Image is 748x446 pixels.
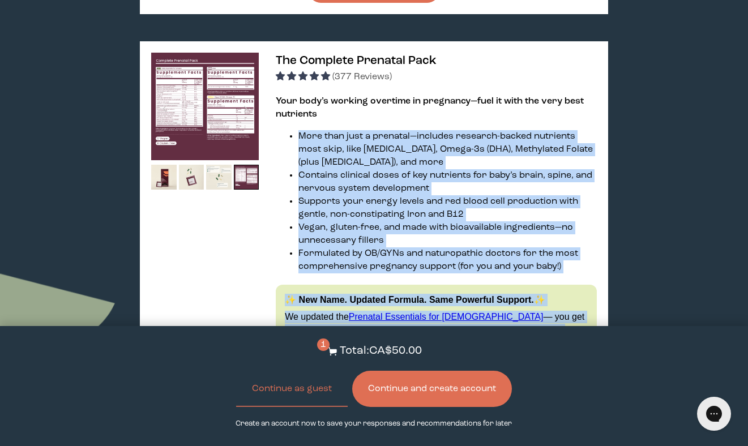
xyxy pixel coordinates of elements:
[276,72,332,82] span: 4.91 stars
[298,247,597,273] li: Formulated by OB/GYNs and naturopathic doctors for the most comprehensive pregnancy support (for ...
[298,221,597,247] li: Vegan, gluten-free, and made with bioavailable ingredients—no unnecessary fillers
[236,418,512,429] p: Create an account now to save your responses and recommendations for later
[332,72,392,82] span: (377 Reviews)
[691,393,737,435] iframe: Gorgias live chat messenger
[276,55,437,67] span: The Complete Prenatal Pack
[352,371,512,407] button: Continue and create account
[276,97,584,119] strong: Your body’s working overtime in pregnancy—fuel it with the very best nutrients
[234,165,259,190] img: thumbnail image
[179,165,204,190] img: thumbnail image
[298,130,597,169] li: More than just a prenatal—includes research-backed nutrients most skip, like [MEDICAL_DATA], Omeg...
[206,165,232,190] img: thumbnail image
[349,312,544,321] a: Prenatal Essentials for [DEMOGRAPHIC_DATA]
[285,311,588,349] p: We updated the — you get the same comprehensive and doctor-backed support, now in an even gentler...
[317,338,330,351] span: 1
[151,53,259,160] img: thumbnail image
[285,295,545,305] strong: ✨ New Name. Updated Formula. Same Powerful Support.✨
[236,371,348,407] button: Continue as guest
[340,343,422,359] p: Total: CA$50.00
[298,195,597,221] li: Supports your energy levels and red blood cell production with gentle, non-constipating Iron and B12
[298,169,597,195] li: Contains clinical doses of key nutrients for baby’s brain, spine, and nervous system development
[151,165,177,190] img: thumbnail image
